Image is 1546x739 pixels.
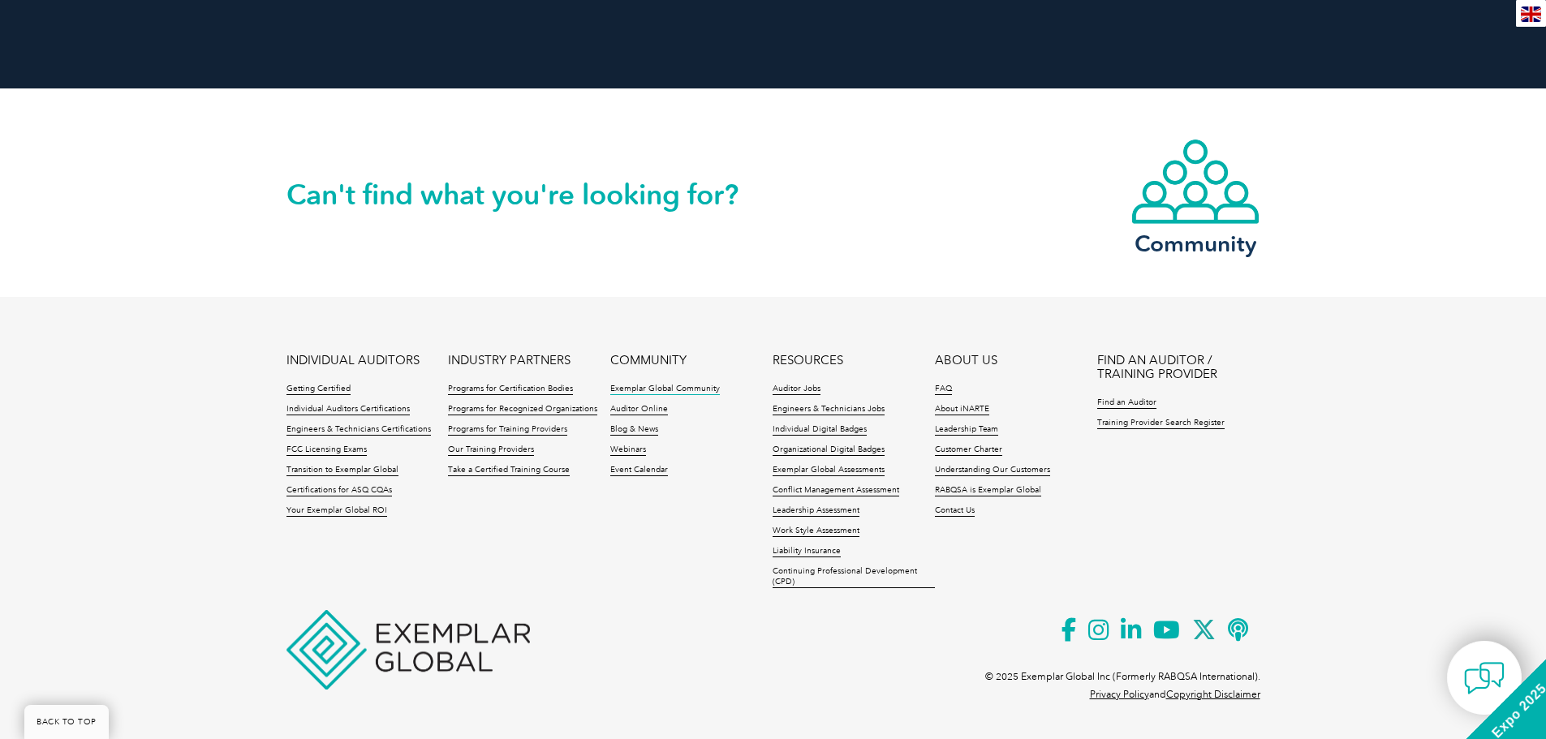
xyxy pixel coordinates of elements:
[935,404,989,415] a: About iNARTE
[286,610,530,690] img: Exemplar Global
[773,566,935,588] a: Continuing Professional Development (CPD)
[773,445,885,456] a: Organizational Digital Badges
[610,445,646,456] a: Webinars
[773,404,885,415] a: Engineers & Technicians Jobs
[935,445,1002,456] a: Customer Charter
[935,485,1041,496] a: RABQSA is Exemplar Global
[935,424,998,436] a: Leadership Team
[286,505,387,517] a: Your Exemplar Global ROI
[286,384,351,395] a: Getting Certified
[448,404,597,415] a: Programs for Recognized Organizations
[286,354,420,367] a: INDIVIDUAL AUDITORS
[286,485,392,496] a: Certifications for ASQ CQAs
[448,445,534,456] a: Our Training Providers
[1166,689,1260,700] a: Copyright Disclaimer
[448,384,573,395] a: Programs for Certification Bodies
[985,668,1260,685] p: © 2025 Exemplar Global Inc (Formerly RABQSA International).
[286,445,367,456] a: FCC Licensing Exams
[286,182,773,208] h2: Can't find what you're looking for?
[935,384,952,395] a: FAQ
[610,354,687,367] a: COMMUNITY
[773,505,859,517] a: Leadership Assessment
[1090,689,1149,700] a: Privacy Policy
[773,424,867,436] a: Individual Digital Badges
[773,384,820,395] a: Auditor Jobs
[1130,234,1260,254] h3: Community
[286,424,431,436] a: Engineers & Technicians Certifications
[610,424,658,436] a: Blog & News
[610,404,668,415] a: Auditor Online
[773,526,859,537] a: Work Style Assessment
[773,354,843,367] a: RESOURCES
[1521,6,1541,22] img: en
[1090,685,1260,703] p: and
[448,424,567,436] a: Programs for Training Providers
[286,465,398,476] a: Transition to Exemplar Global
[1097,354,1260,381] a: FIND AN AUDITOR / TRAINING PROVIDER
[448,465,570,476] a: Take a Certified Training Course
[448,354,571,367] a: INDUSTRY PARTNERS
[773,465,885,476] a: Exemplar Global Assessments
[935,465,1050,476] a: Understanding Our Customers
[610,465,668,476] a: Event Calendar
[1097,418,1225,429] a: Training Provider Search Register
[610,384,720,395] a: Exemplar Global Community
[1464,658,1505,698] img: contact-chat.png
[935,354,997,367] a: ABOUT US
[286,404,410,415] a: Individual Auditors Certifications
[773,546,841,557] a: Liability Insurance
[1097,397,1156,409] a: Find an Auditor
[1130,138,1260,254] a: Community
[1130,138,1260,226] img: icon-community.webp
[24,705,109,739] a: BACK TO TOP
[773,485,899,496] a: Conflict Management Assessment
[935,505,975,517] a: Contact Us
